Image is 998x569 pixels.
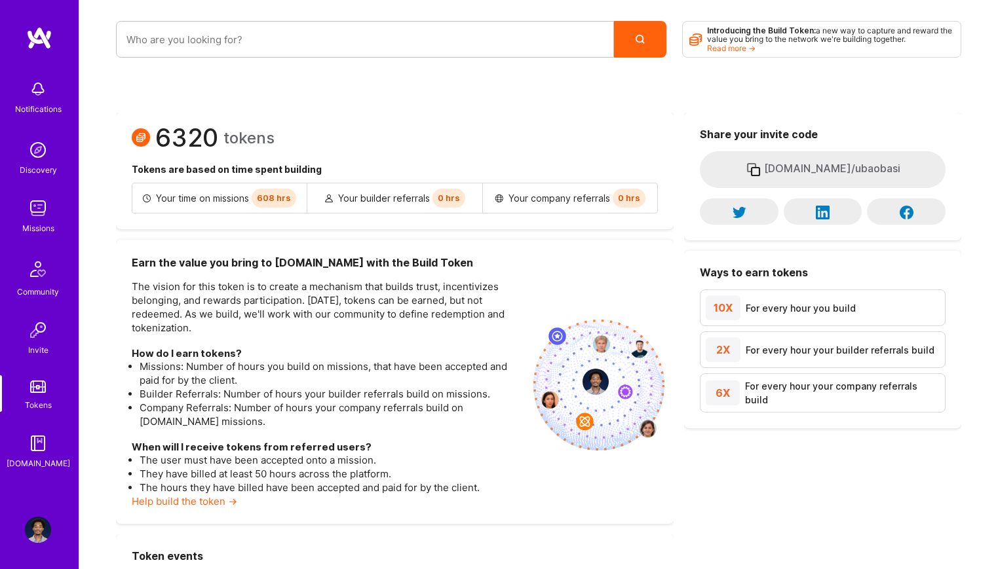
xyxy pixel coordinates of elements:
[707,43,756,53] a: Read more →
[223,131,275,145] span: tokens
[252,189,296,208] span: 608 hrs
[706,295,740,320] div: 10X
[132,128,150,147] img: Token icon
[25,195,51,221] img: teamwork
[132,348,523,359] h4: How do I earn tokens?
[706,337,740,362] div: 2X
[155,131,218,145] span: 6320
[22,221,54,235] div: Missions
[132,495,237,507] a: Help build the token →
[143,194,151,202] img: Builder icon
[636,35,645,44] i: icon Search
[613,189,645,208] span: 0 hrs
[745,379,940,407] div: For every hour your company referrals build
[15,102,62,116] div: Notifications
[700,151,946,188] button: [DOMAIN_NAME]/ubaobasi
[140,481,523,494] li: The hours they have billed have been accepted and paid for by the client.
[140,453,523,467] li: The user must have been accepted onto a mission.
[533,320,664,450] img: invite
[325,194,333,202] img: Builder referral icon
[483,183,657,213] div: Your company referrals
[495,194,503,202] img: Company referral icon
[140,387,523,401] li: Builder Referrals: Number of hours your builder referrals build on missions.
[7,456,70,470] div: [DOMAIN_NAME]
[132,441,523,453] h4: When will I receive tokens from referred users?
[733,206,746,219] i: icon Twitter
[132,164,658,175] h4: Tokens are based on time spent building
[706,380,740,405] div: 6X
[25,76,51,102] img: bell
[432,189,465,208] span: 0 hrs
[746,162,761,177] i: icon Copy
[22,517,54,543] a: User Avatar
[26,26,52,50] img: logo
[28,343,48,357] div: Invite
[900,206,913,219] i: icon Facebook
[140,359,523,387] li: Missions: Number of hours you build on missions, that have been accepted and paid for by the client.
[746,301,856,315] div: For every hour you build
[140,401,523,428] li: Company Referrals: Number of hours your company referrals build on [DOMAIN_NAME] missions.
[583,369,609,395] img: profile
[140,467,523,481] li: They have billed at least 50 hours across the platform.
[17,285,59,299] div: Community
[700,128,946,141] h3: Share your invite code
[22,253,54,285] img: Community
[746,343,934,357] div: For every hour your builder referrals build
[132,280,523,335] p: The vision for this token is to create a mechanism that builds trust, incentivizes belonging, and...
[707,26,952,44] span: a new way to capture and reward the value you bring to the network we're building together.
[816,206,830,219] i: icon LinkedInDark
[689,27,702,52] i: icon Points
[20,163,57,177] div: Discovery
[307,183,482,213] div: Your builder referrals
[126,23,604,56] input: Who are you looking for?
[30,380,46,393] img: tokens
[25,430,51,456] img: guide book
[132,255,523,270] h3: Earn the value you bring to [DOMAIN_NAME] with the Build Token
[25,317,51,343] img: Invite
[25,137,51,163] img: discovery
[25,398,52,412] div: Tokens
[132,183,307,213] div: Your time on missions
[132,550,658,562] h3: Token events
[700,266,946,279] h3: Ways to earn tokens
[25,517,51,543] img: User Avatar
[707,26,816,35] strong: Introducing the Build Token:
